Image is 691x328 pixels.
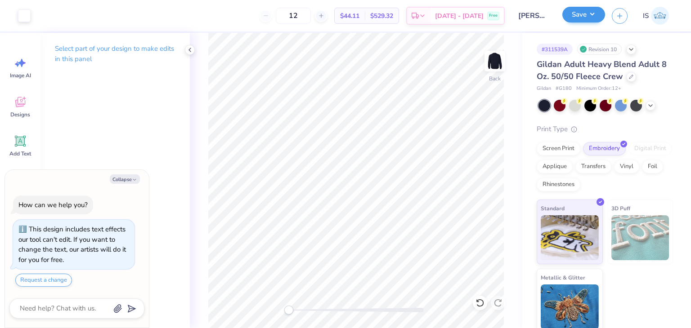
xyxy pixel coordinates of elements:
div: Digital Print [628,142,672,155]
img: Ishita Singh [651,7,669,25]
div: # 311539A [537,44,573,55]
span: Gildan [537,85,551,93]
div: Vinyl [614,160,639,173]
a: IS [639,7,673,25]
div: Revision 10 [577,44,622,55]
span: [DATE] - [DATE] [435,11,484,21]
div: Screen Print [537,142,580,155]
span: Gildan Adult Heavy Blend Adult 8 Oz. 50/50 Fleece Crew [537,59,667,82]
p: Select part of your design to make edits in this panel [55,44,175,64]
span: 3D Puff [611,204,630,213]
img: Standard [541,215,599,260]
span: Metallic & Glitter [541,273,585,282]
div: Print Type [537,124,673,134]
div: Applique [537,160,573,173]
span: Add Text [9,150,31,157]
input: Untitled Design [512,7,556,25]
span: $529.32 [370,11,393,21]
div: Rhinestones [537,178,580,191]
img: Back [486,52,504,70]
span: Image AI [10,72,31,79]
img: 3D Puff [611,215,669,260]
div: Back [489,75,501,83]
div: Embroidery [583,142,626,155]
div: This design includes text effects our tool can't edit. If you want to change the text, our artist... [18,225,126,264]
button: Save [562,7,605,22]
span: Designs [10,111,30,118]
button: Request a change [15,274,72,287]
span: # G180 [556,85,572,93]
div: How can we help you? [18,200,88,209]
span: Minimum Order: 12 + [576,85,621,93]
span: Standard [541,204,565,213]
div: Accessibility label [284,306,293,315]
span: $44.11 [340,11,359,21]
div: Transfers [575,160,611,173]
input: – – [276,8,311,24]
span: Free [489,13,498,19]
div: Foil [642,160,663,173]
span: IS [643,11,649,21]
button: Collapse [110,174,140,184]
